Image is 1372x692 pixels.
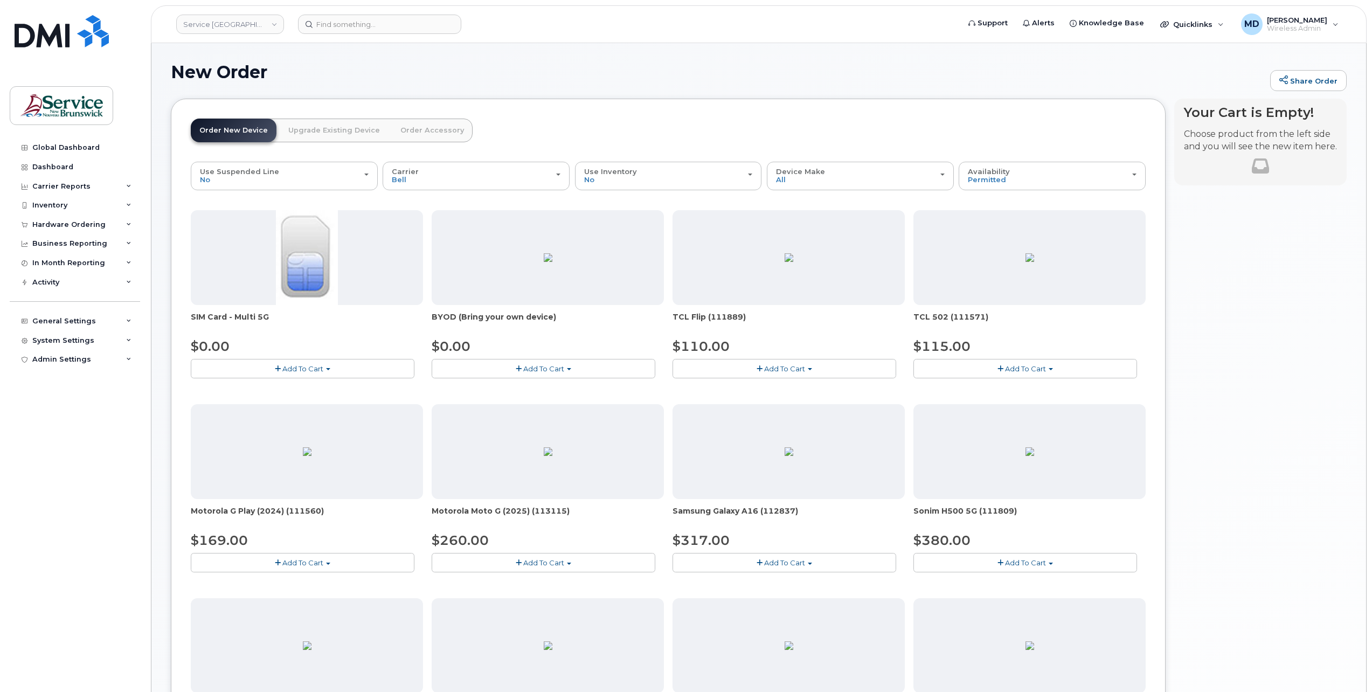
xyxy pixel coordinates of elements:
[171,63,1265,81] h1: New Order
[968,175,1006,184] span: Permitted
[191,359,414,378] button: Add To Cart
[673,532,730,548] span: $317.00
[1005,558,1046,567] span: Add To Cart
[392,119,473,142] a: Order Accessory
[1025,641,1034,650] img: 9A8DB539-77E5-4E9C-82DF-E802F619172D.png
[913,312,1146,333] div: TCL 502 (111571)
[523,364,564,373] span: Add To Cart
[392,175,406,184] span: Bell
[776,167,825,176] span: Device Make
[432,506,664,527] div: Motorola Moto G (2025) (113115)
[191,119,276,142] a: Order New Device
[584,167,637,176] span: Use Inventory
[280,119,389,142] a: Upgrade Existing Device
[1025,253,1034,262] img: E4E53BA5-3DF7-4680-8EB9-70555888CC38.png
[785,253,793,262] img: 4BBBA1A7-EEE1-4148-A36C-898E0DC10F5F.png
[200,167,279,176] span: Use Suspended Line
[544,447,552,456] img: 46CE78E4-2820-44E7-ADB1-CF1A10A422D2.png
[673,553,896,572] button: Add To Cart
[673,506,905,527] div: Samsung Galaxy A16 (112837)
[383,162,570,190] button: Carrier Bell
[913,532,971,548] span: $380.00
[913,359,1137,378] button: Add To Cart
[544,641,552,650] img: 5FFB6D20-ABAE-4868-B366-7CFDCC8C6FCC.png
[575,162,762,190] button: Use Inventory No
[959,162,1146,190] button: Availability Permitted
[523,558,564,567] span: Add To Cart
[913,506,1146,527] div: Sonim H500 5G (111809)
[785,641,793,650] img: ED9FC9C2-4804-4D92-8A77-98887F1967E0.png
[673,359,896,378] button: Add To Cart
[191,338,230,354] span: $0.00
[1270,70,1347,92] a: Share Order
[191,162,378,190] button: Use Suspended Line No
[432,338,470,354] span: $0.00
[191,506,423,527] div: Motorola G Play (2024) (111560)
[191,312,423,333] div: SIM Card - Multi 5G
[303,641,311,650] img: 2A8BAFE4-7C80-451B-A6BE-1655296EFB30.png
[1005,364,1046,373] span: Add To Cart
[191,553,414,572] button: Add To Cart
[764,364,805,373] span: Add To Cart
[544,253,552,262] img: C3F069DC-2144-4AFF-AB74-F0914564C2FE.jpg
[276,210,337,305] img: 00D627D4-43E9-49B7-A367-2C99342E128C.jpg
[1184,128,1337,153] p: Choose product from the left side and you will see the new item here.
[764,558,805,567] span: Add To Cart
[785,447,793,456] img: 9FB32A65-7F3B-4C75-88D7-110BE577F189.png
[282,558,323,567] span: Add To Cart
[767,162,954,190] button: Device Make All
[1025,447,1034,456] img: 79D338F0-FFFB-4B19-B7FF-DB34F512C68B.png
[432,532,489,548] span: $260.00
[392,167,419,176] span: Carrier
[303,447,311,456] img: 99773A5F-56E1-4C48-BD91-467D906EAE62.png
[1184,105,1337,120] h4: Your Cart is Empty!
[432,312,664,333] div: BYOD (Bring your own device)
[584,175,594,184] span: No
[776,175,786,184] span: All
[913,553,1137,572] button: Add To Cart
[968,167,1010,176] span: Availability
[673,338,730,354] span: $110.00
[200,175,210,184] span: No
[191,532,248,548] span: $169.00
[432,553,655,572] button: Add To Cart
[913,338,971,354] span: $115.00
[673,312,905,333] div: TCL Flip (111889)
[282,364,323,373] span: Add To Cart
[432,359,655,378] button: Add To Cart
